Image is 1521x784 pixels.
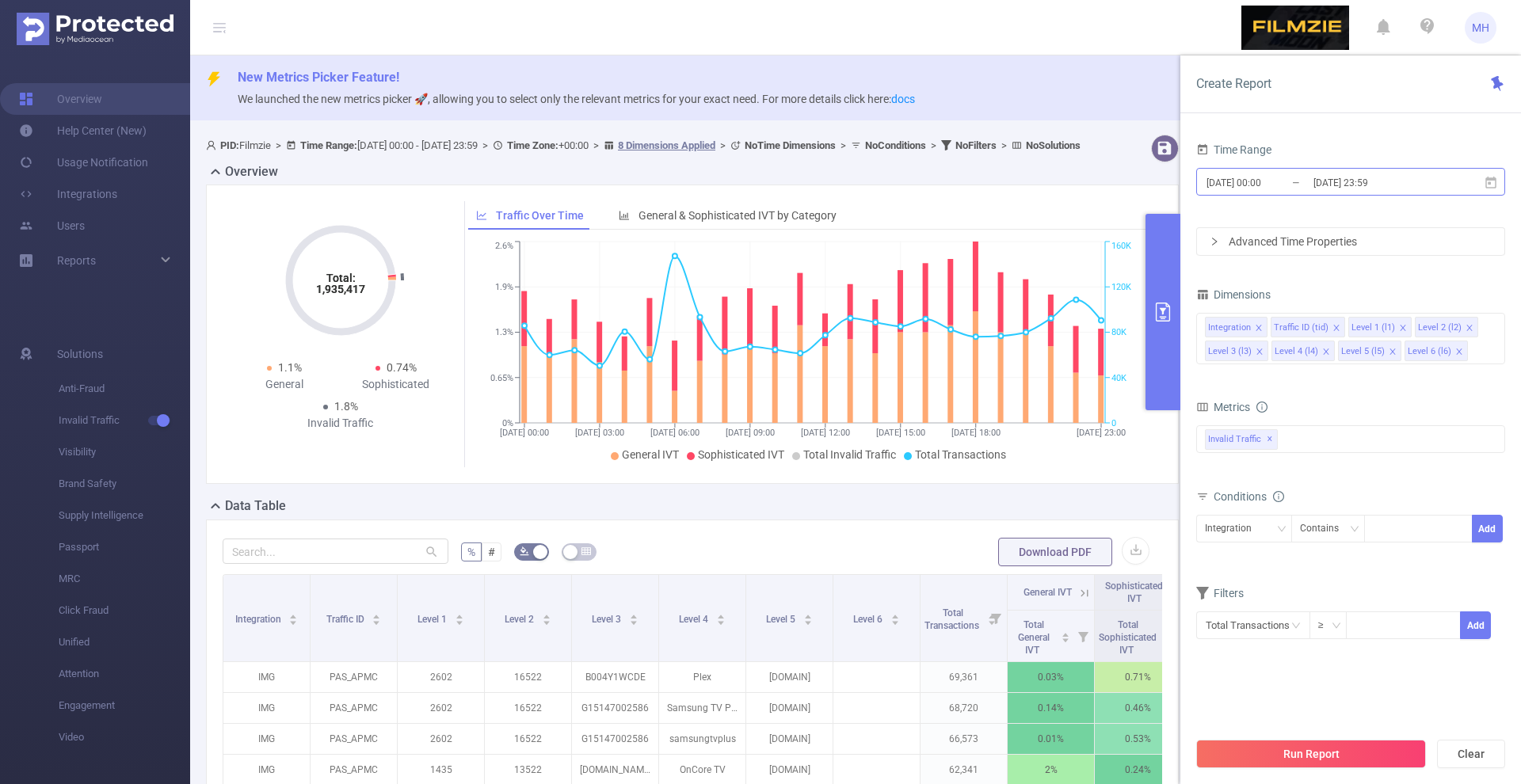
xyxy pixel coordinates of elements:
p: 16522 [485,662,571,692]
tspan: [DATE] 15:00 [875,428,924,438]
span: Traffic Over Time [496,209,584,222]
i: icon: close [1455,348,1463,357]
span: Dimensions [1196,288,1271,301]
u: 8 Dimensions Applied [618,139,715,151]
span: We launched the new metrics picker 🚀, allowing you to select only the relevant metrics for your e... [238,93,915,105]
li: Level 4 (l4) [1271,341,1335,361]
div: Sort [890,612,900,622]
div: Level 4 (l4) [1275,341,1318,362]
span: Total Transactions [924,607,982,631]
h2: Overview [225,162,278,181]
div: Level 2 (l2) [1418,318,1462,338]
span: > [997,139,1012,151]
tspan: 120K [1111,282,1131,292]
div: Sort [1061,630,1070,640]
span: 1.1% [278,361,302,374]
button: Run Report [1196,740,1426,768]
p: 68,720 [921,693,1007,723]
button: Add [1472,515,1503,542]
div: Sort [288,612,298,622]
i: icon: close [1256,348,1264,357]
div: Sort [629,612,639,622]
i: icon: caret-down [289,618,298,623]
i: icon: caret-down [890,618,899,623]
p: G15147002586 [572,693,658,723]
span: Level 4 [679,614,711,625]
b: Time Zone: [507,139,558,151]
span: Time Range [1196,143,1271,156]
tspan: 0 [1111,418,1116,428]
b: No Filters [955,139,997,151]
tspan: [DATE] 00:00 [500,428,549,438]
div: Integration [1205,516,1263,542]
i: icon: caret-up [629,612,638,617]
i: icon: info-circle [1273,491,1284,502]
span: New Metrics Picker Feature! [238,70,399,85]
button: Add [1460,611,1491,639]
i: icon: caret-down [455,618,463,623]
i: icon: caret-up [372,612,381,617]
tspan: 40K [1111,373,1126,383]
i: icon: user [206,140,220,150]
span: Invalid Traffic [59,405,190,436]
div: Level 5 (l5) [1341,341,1385,362]
a: Reports [57,245,96,276]
a: Users [19,210,85,242]
i: icon: caret-down [629,618,638,623]
a: Overview [19,83,102,115]
b: Time Range: [300,139,357,151]
span: Attention [59,658,190,690]
p: 0.46% [1095,693,1181,723]
li: Level 2 (l2) [1415,317,1478,337]
a: Integrations [19,178,117,210]
span: 1.8% [334,400,358,413]
p: Plex [659,662,745,692]
span: 0.74% [387,361,417,374]
div: Invalid Traffic [284,415,396,432]
tspan: 0.65% [490,373,513,383]
span: Supply Intelligence [59,500,190,531]
i: Filter menu [1072,611,1094,661]
p: 16522 [485,693,571,723]
div: Sort [542,612,551,622]
b: No Time Dimensions [745,139,836,151]
li: Level 5 (l5) [1338,341,1401,361]
i: icon: info-circle [1256,402,1267,413]
tspan: [DATE] 03:00 [574,428,623,438]
span: # [488,546,495,558]
span: Level 5 [766,614,798,625]
div: Sort [716,612,726,622]
img: Protected Media [17,13,173,45]
i: icon: bar-chart [619,210,630,221]
span: > [589,139,604,151]
p: 0.01% [1008,724,1094,754]
span: Engagement [59,690,190,721]
i: Filter menu [985,575,1007,661]
p: IMG [223,724,310,754]
span: Video [59,721,190,753]
span: Create Report [1196,76,1271,91]
span: ✕ [1267,430,1273,449]
p: PAS_APMC [311,724,397,754]
span: Total Sophisticated IVT [1099,619,1157,656]
span: Metrics [1196,401,1250,413]
div: Traffic ID (tid) [1274,318,1328,338]
span: > [836,139,851,151]
span: Visibility [59,436,190,468]
tspan: 160K [1111,242,1131,252]
div: General [229,376,341,393]
span: Solutions [57,338,103,370]
span: Level 2 [505,614,536,625]
i: icon: caret-up [1062,630,1070,635]
div: Integration [1208,318,1251,338]
span: Level 3 [592,614,623,625]
i: icon: caret-up [542,612,551,617]
p: 16522 [485,724,571,754]
p: 66,573 [921,724,1007,754]
i: icon: bg-colors [520,546,529,556]
i: icon: close [1322,348,1330,357]
div: Sort [455,612,464,622]
span: Sophisticated IVT [1105,580,1163,604]
span: Level 6 [853,614,885,625]
i: icon: caret-down [716,618,725,623]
